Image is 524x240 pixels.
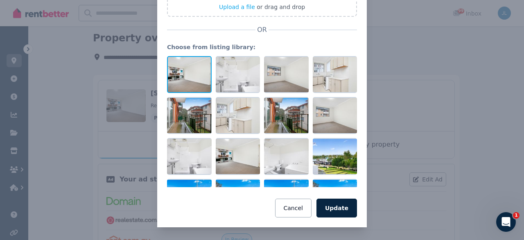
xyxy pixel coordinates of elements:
span: or drag and drop [257,4,305,10]
button: Cancel [275,199,312,217]
span: OR [255,25,269,35]
button: Update [316,199,357,217]
iframe: Intercom live chat [496,212,516,232]
span: 1 [513,212,519,219]
legend: Choose from listing library: [167,43,357,51]
button: Upload a file or drag and drop [219,3,305,11]
span: Upload a file [219,4,255,10]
